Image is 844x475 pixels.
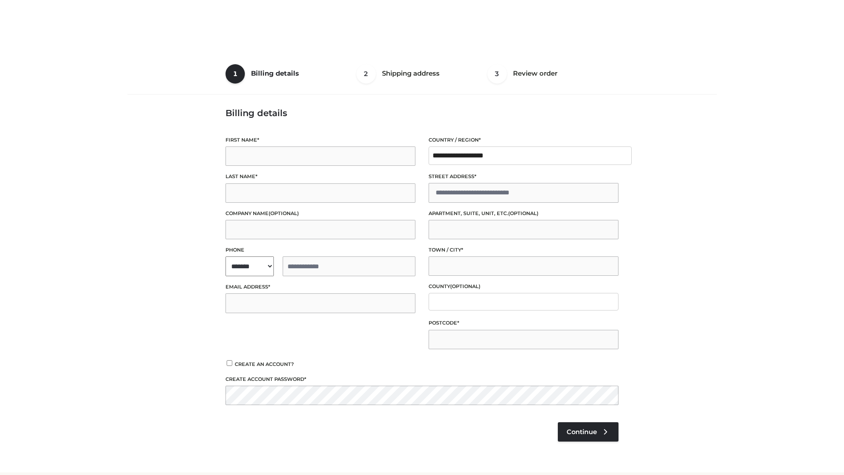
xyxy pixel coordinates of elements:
label: Postcode [429,319,618,327]
span: (optional) [508,210,538,216]
span: (optional) [450,283,480,289]
label: Email address [226,283,415,291]
label: Country / Region [429,136,618,144]
span: Billing details [251,69,299,77]
label: Town / City [429,246,618,254]
span: 2 [357,64,376,84]
label: Company name [226,209,415,218]
span: Review order [513,69,557,77]
span: Create an account? [235,361,294,367]
span: 3 [487,64,507,84]
label: Street address [429,172,618,181]
label: Last name [226,172,415,181]
h3: Billing details [226,108,618,118]
label: County [429,282,618,291]
label: Create account password [226,375,618,384]
label: First name [226,136,415,144]
a: Continue [558,422,618,442]
label: Apartment, suite, unit, etc. [429,209,618,218]
span: Shipping address [382,69,440,77]
span: 1 [226,64,245,84]
span: (optional) [269,210,299,216]
label: Phone [226,246,415,254]
span: Continue [567,428,597,436]
input: Create an account? [226,360,233,366]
